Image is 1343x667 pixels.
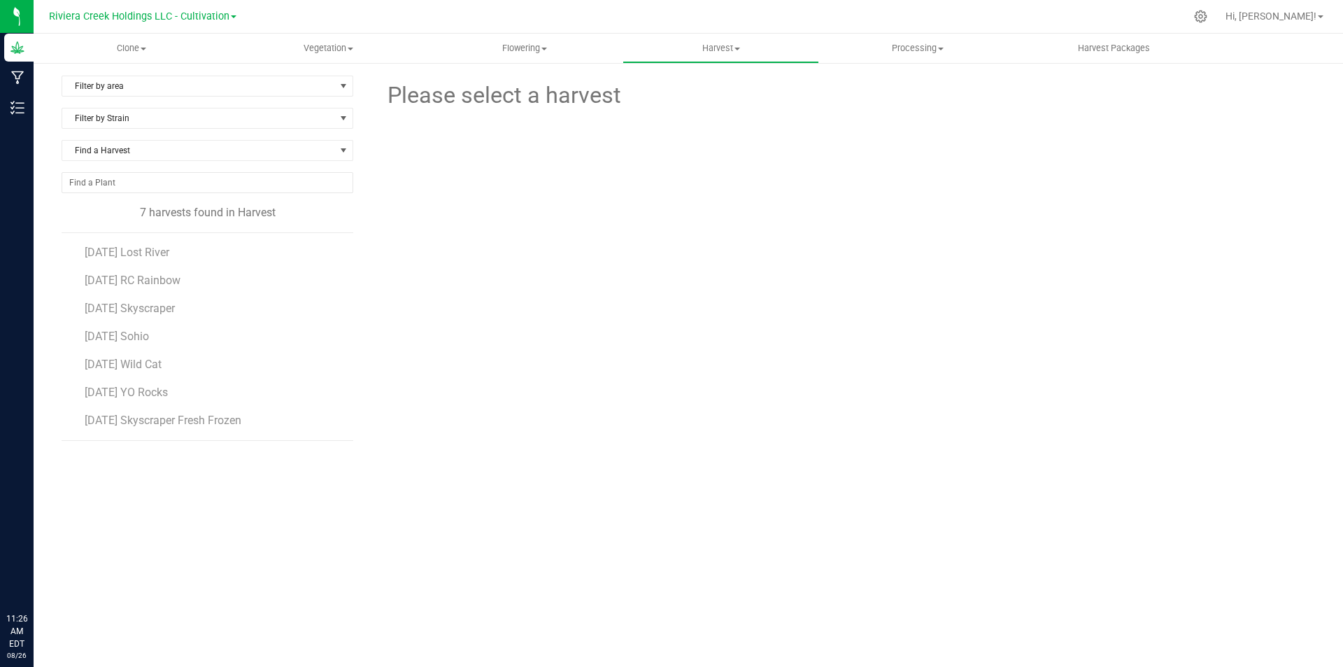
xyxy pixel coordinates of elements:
[62,173,353,192] input: NO DATA FOUND
[10,71,24,85] inline-svg: Manufacturing
[34,42,230,55] span: Clone
[10,41,24,55] inline-svg: Grow
[85,246,169,259] span: [DATE] Lost River
[231,42,426,55] span: Vegetation
[14,555,56,597] iframe: Resource center
[819,34,1016,63] a: Processing
[10,101,24,115] inline-svg: Inventory
[623,42,818,55] span: Harvest
[1016,34,1212,63] a: Harvest Packages
[6,612,27,650] p: 11:26 AM EDT
[623,34,819,63] a: Harvest
[6,650,27,661] p: 08/26
[1192,10,1209,23] div: Manage settings
[49,10,229,22] span: Riviera Creek Holdings LLC - Cultivation
[62,204,353,221] div: 7 harvests found in Harvest
[385,78,621,113] span: Please select a harvest
[62,76,335,96] span: Filter by area
[85,302,175,315] span: [DATE] Skyscraper
[335,76,353,96] span: select
[85,274,180,287] span: [DATE] RC Rainbow
[62,108,335,128] span: Filter by Strain
[85,358,162,371] span: [DATE] Wild Cat
[1059,42,1169,55] span: Harvest Packages
[427,34,623,63] a: Flowering
[85,330,149,343] span: [DATE] Sohio
[820,42,1015,55] span: Processing
[85,414,241,427] span: [DATE] Skyscraper Fresh Frozen
[427,42,623,55] span: Flowering
[62,141,335,160] span: Find a Harvest
[85,386,168,399] span: [DATE] YO Rocks
[1225,10,1316,22] span: Hi, [PERSON_NAME]!
[34,34,230,63] a: Clone
[230,34,427,63] a: Vegetation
